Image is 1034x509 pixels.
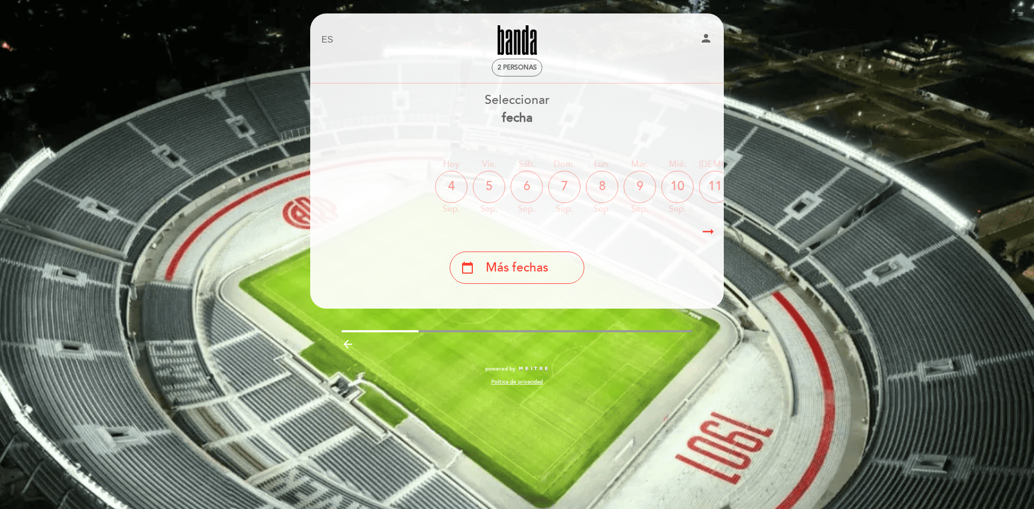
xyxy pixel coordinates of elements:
div: sep. [435,203,467,215]
div: [DEMOGRAPHIC_DATA]. [699,158,796,171]
b: fecha [502,110,533,125]
div: 11 [699,171,731,203]
div: 5 [473,171,505,203]
img: MEITRE [518,366,549,372]
i: arrow_backward [341,338,354,351]
div: mié. [661,158,694,171]
div: sáb. [511,158,543,171]
div: sep. [548,203,581,215]
a: powered by [485,365,549,373]
div: vie. [473,158,505,171]
i: arrow_right_alt [700,220,716,243]
i: person [700,32,712,45]
div: sep. [511,203,543,215]
div: sep. [473,203,505,215]
div: 6 [511,171,543,203]
div: Hoy [435,158,467,171]
a: Política de privacidad [491,378,543,386]
span: powered by [485,365,515,373]
span: 2 personas [498,64,537,72]
div: lun. [586,158,618,171]
div: mar. [624,158,656,171]
div: 7 [548,171,581,203]
i: calendar_today [461,259,474,277]
div: dom. [548,158,581,171]
a: Banda [450,25,584,55]
div: sep. [699,203,796,215]
div: sep. [624,203,656,215]
div: 10 [661,171,694,203]
button: person [700,32,712,48]
div: 8 [586,171,618,203]
div: sep. [661,203,694,215]
div: 4 [435,171,467,203]
span: Más fechas [486,259,548,277]
div: sep. [586,203,618,215]
div: 9 [624,171,656,203]
div: Seleccionar [310,92,724,127]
